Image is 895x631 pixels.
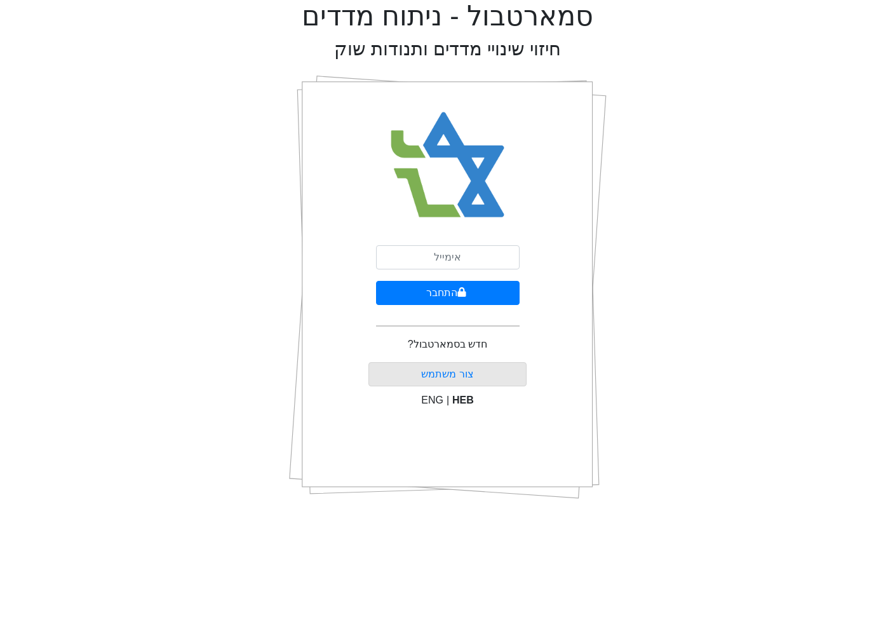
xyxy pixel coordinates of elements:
span: ENG [421,395,443,405]
button: צור משתמש [368,362,527,386]
span: HEB [452,395,474,405]
a: צור משתמש [421,369,473,379]
h2: חיזוי שינויי מדדים ותנודות שוק [334,38,561,60]
input: אימייל [376,245,520,269]
img: Smart Bull [379,95,516,235]
span: | [447,395,449,405]
button: התחבר [376,281,520,305]
p: חדש בסמארטבול? [408,337,487,352]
